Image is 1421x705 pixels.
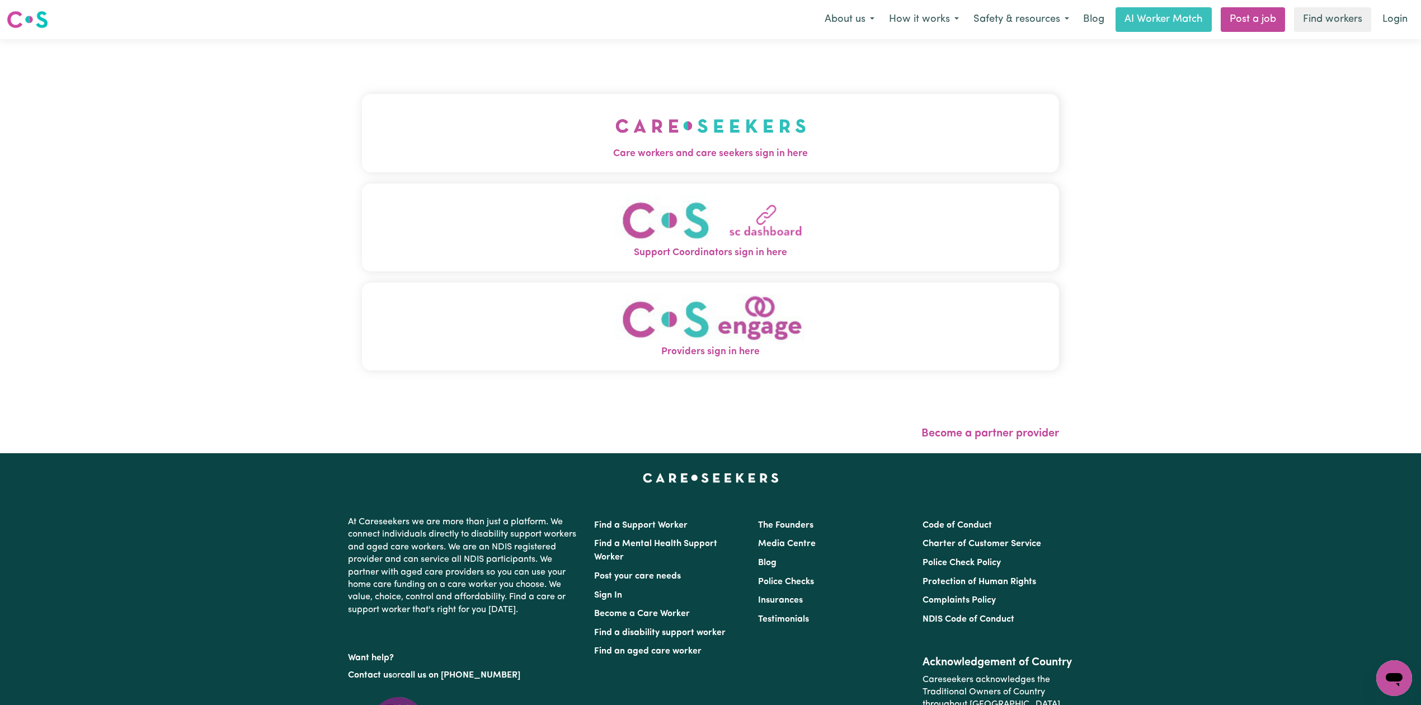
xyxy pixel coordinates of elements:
span: Support Coordinators sign in here [362,246,1059,260]
a: Become a partner provider [921,428,1059,439]
a: Blog [758,558,777,567]
p: Want help? [348,647,581,664]
h2: Acknowledgement of Country [923,656,1073,669]
p: At Careseekers we are more than just a platform. We connect individuals directly to disability su... [348,511,581,621]
a: Contact us [348,671,392,680]
a: AI Worker Match [1116,7,1212,32]
a: Login [1376,7,1414,32]
button: Care workers and care seekers sign in here [362,94,1059,172]
a: Protection of Human Rights [923,577,1036,586]
a: Find a disability support worker [594,628,726,637]
a: Charter of Customer Service [923,539,1041,548]
a: Insurances [758,596,803,605]
button: How it works [882,8,966,31]
a: Become a Care Worker [594,609,690,618]
a: Find a Support Worker [594,521,688,530]
a: Complaints Policy [923,596,996,605]
a: Find workers [1294,7,1371,32]
a: Find an aged care worker [594,647,702,656]
span: Providers sign in here [362,345,1059,359]
img: Careseekers logo [7,10,48,30]
a: NDIS Code of Conduct [923,615,1014,624]
a: Testimonials [758,615,809,624]
button: Providers sign in here [362,283,1059,370]
button: Support Coordinators sign in here [362,184,1059,271]
a: Blog [1076,7,1111,32]
span: Care workers and care seekers sign in here [362,147,1059,161]
a: Sign In [594,591,622,600]
a: Post a job [1221,7,1285,32]
a: Careseekers logo [7,7,48,32]
a: Media Centre [758,539,816,548]
a: Police Checks [758,577,814,586]
button: Safety & resources [966,8,1076,31]
button: About us [817,8,882,31]
iframe: Button to launch messaging window [1376,660,1412,696]
a: Police Check Policy [923,558,1001,567]
a: Code of Conduct [923,521,992,530]
a: The Founders [758,521,813,530]
a: Careseekers home page [643,473,779,482]
a: Post your care needs [594,572,681,581]
a: call us on [PHONE_NUMBER] [401,671,520,680]
p: or [348,665,581,686]
a: Find a Mental Health Support Worker [594,539,717,562]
